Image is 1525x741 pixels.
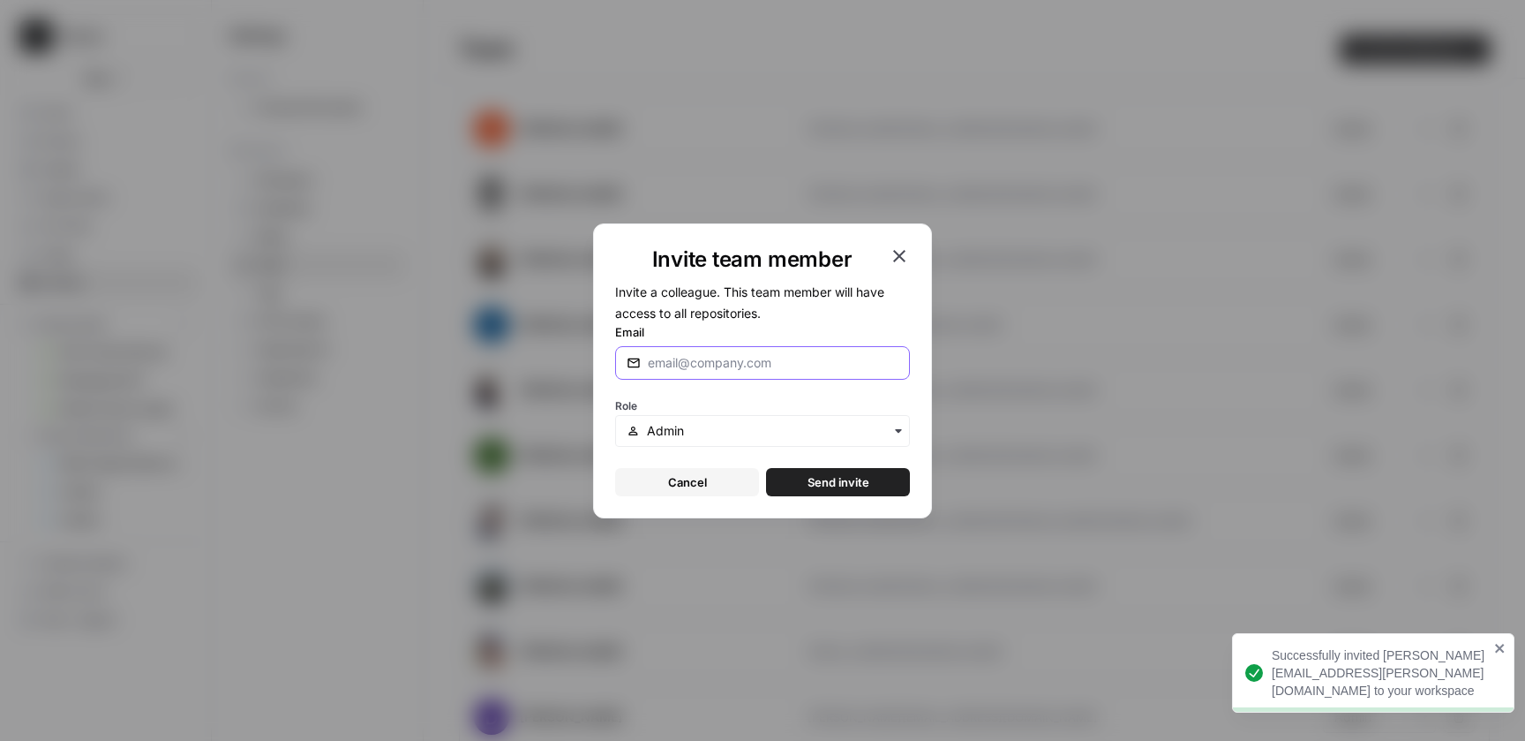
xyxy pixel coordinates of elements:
button: close [1494,641,1506,655]
input: email@company.com [648,354,898,372]
span: Invite a colleague. This team member will have access to all repositories. [615,284,884,321]
h1: Invite team member [615,246,889,274]
span: Cancel [668,473,707,491]
div: Successfully invited [PERSON_NAME][EMAIL_ADDRESS][PERSON_NAME][DOMAIN_NAME] to your workspace [1272,646,1489,699]
button: Cancel [615,468,759,496]
span: Role [615,399,637,412]
label: Email [615,323,910,341]
button: Send invite [766,468,910,496]
span: Send invite [808,473,869,491]
input: Admin [647,422,898,440]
